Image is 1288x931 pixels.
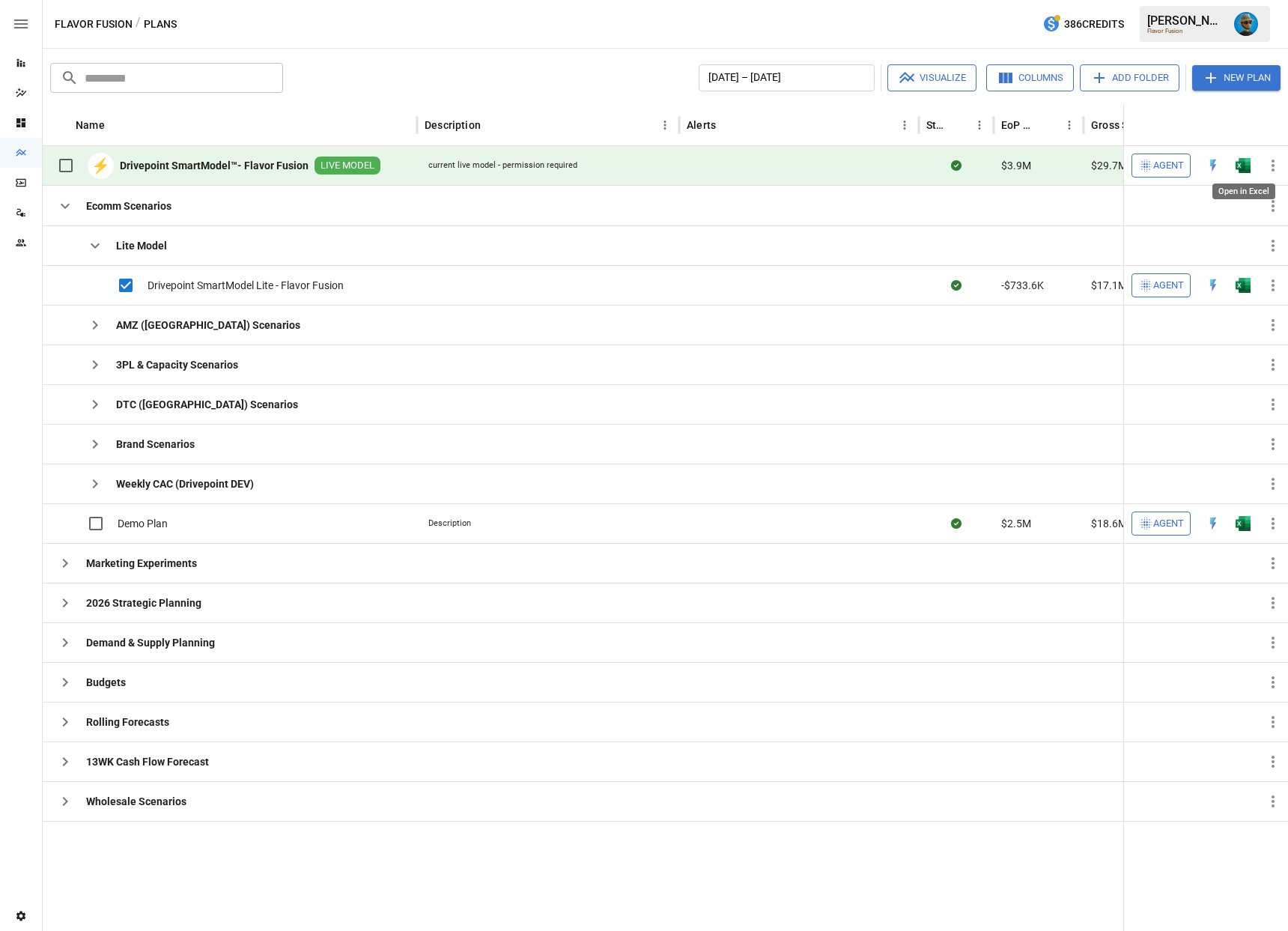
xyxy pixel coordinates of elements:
[1206,278,1221,293] img: quick-edit-flash.b8aec18c.svg
[1080,64,1179,91] button: Add Folder
[1131,154,1191,178] button: Agent
[1267,115,1288,136] button: Sort
[86,754,209,769] b: 13WK Cash Flow Forecast
[86,635,215,650] b: Demand & Supply Planning
[1236,278,1251,293] img: excel-icon.76473adf.svg
[1091,119,1141,131] div: Gross Sales
[894,115,915,136] button: Alerts column menu
[148,278,344,293] span: Drivepoint SmartModel Lite - Flavor Fusion
[86,675,126,690] b: Budgets
[1206,516,1221,531] img: quick-edit-flash.b8aec18c.svg
[86,794,186,809] b: Wholesale Scenarios
[986,64,1074,91] button: Columns
[1147,28,1225,34] div: Flavor Fusion
[1153,157,1184,175] span: Agent
[951,278,962,293] div: Sync complete
[948,115,969,136] button: Sort
[425,119,481,131] div: Description
[88,153,114,179] div: ⚡
[1064,15,1124,34] span: 386 Credits
[428,518,471,530] div: Description
[120,158,309,173] b: Drivepoint SmartModel™- Flavor Fusion
[1038,115,1059,136] button: Sort
[482,115,503,136] button: Sort
[926,119,947,131] div: Status
[1091,516,1127,531] span: $18.6M
[951,158,962,173] div: Sync complete
[1236,158,1251,173] div: Open in Excel
[1131,512,1191,536] button: Agent
[116,238,167,253] b: Lite Model
[699,64,875,91] button: [DATE] – [DATE]
[1091,278,1127,293] span: $17.1M
[1206,158,1221,173] img: quick-edit-flash.b8aec18c.svg
[116,318,300,333] b: AMZ ([GEOGRAPHIC_DATA]) Scenarios
[717,115,738,136] button: Sort
[1206,158,1221,173] div: Open in Quick Edit
[1236,278,1251,293] div: Open in Excel
[1206,278,1221,293] div: Open in Quick Edit
[887,64,976,91] button: Visualize
[428,160,577,172] div: current live model - permission required
[1192,65,1281,91] button: New Plan
[1153,515,1184,533] span: Agent
[1147,13,1225,28] div: [PERSON_NAME]
[1001,158,1031,173] span: $3.9M
[687,119,716,131] div: Alerts
[1091,158,1127,173] span: $29.7M
[116,437,195,452] b: Brand Scenarios
[86,715,169,730] b: Rolling Forecasts
[1206,516,1221,531] div: Open in Quick Edit
[1131,273,1191,297] button: Agent
[86,198,171,213] b: Ecomm Scenarios
[1236,516,1251,531] div: Open in Excel
[1236,158,1251,173] img: excel-icon.76473adf.svg
[951,516,962,531] div: Sync complete
[1225,3,1267,45] button: Lance Quejada
[1153,277,1184,294] span: Agent
[315,159,380,173] span: LIVE MODEL
[1236,516,1251,531] img: excel-icon.76473adf.svg
[76,119,105,131] div: Name
[654,115,675,136] button: Description column menu
[1001,516,1031,531] span: $2.5M
[55,15,133,34] button: Flavor Fusion
[1001,278,1044,293] span: -$733.6K
[969,115,990,136] button: Status column menu
[106,115,127,136] button: Sort
[86,595,201,610] b: 2026 Strategic Planning
[1001,119,1036,131] div: EoP Cash
[116,397,298,412] b: DTC ([GEOGRAPHIC_DATA]) Scenarios
[1059,115,1080,136] button: EoP Cash column menu
[116,476,254,491] b: Weekly CAC (Drivepoint DEV)
[116,357,238,372] b: 3PL & Capacity Scenarios
[118,516,168,531] span: Demo Plan
[136,15,141,34] div: /
[1234,12,1258,36] img: Lance Quejada
[1212,184,1275,199] div: Open in Excel
[1036,10,1130,38] button: 386Credits
[86,556,197,571] b: Marketing Experiments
